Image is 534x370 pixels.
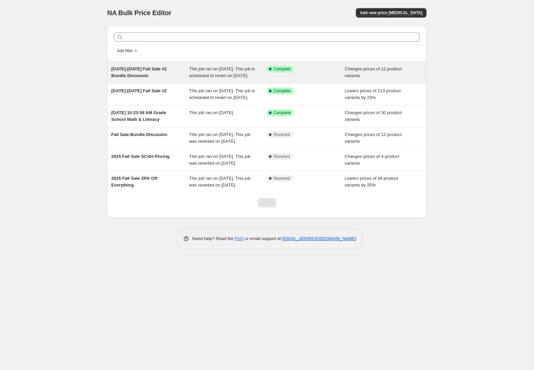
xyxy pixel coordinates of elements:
[117,48,133,54] span: Add filter
[111,132,167,137] span: Fall Sale Bundle Discounts
[345,154,400,166] span: Changes prices of 4 product variants
[345,88,401,100] span: Lowers prices of 113 product variants by 25%
[189,176,251,188] span: This job ran on [DATE]. This job was reverted on [DATE].
[189,154,251,166] span: This job ran on [DATE]. This job was reverted on [DATE].
[244,236,282,241] span: or email support at
[111,154,169,159] span: 2025 Fall Sale SCAH Pricing
[189,66,255,78] span: This job ran on [DATE]. This job is scheduled to revert on [DATE].
[111,176,157,188] span: 2025 Fall Sale 25% Off Everything
[107,9,171,16] span: NA Bulk Price Editor
[274,132,290,137] span: Reverted
[111,110,166,122] span: [DATE] 10:23:58 AM Grade School Math & Literacy
[345,66,402,78] span: Changes prices of 12 product variants
[111,66,167,78] span: [DATE]-[DATE] Fall Sale #2 Bundle Discounts
[189,110,234,115] span: This job ran on [DATE].
[192,236,235,241] span: Need help? Read the
[345,132,402,144] span: Changes prices of 12 product variants
[274,154,290,159] span: Reverted
[360,10,422,15] span: Add new price [MEDICAL_DATA]
[274,110,291,115] span: Complete
[189,132,251,144] span: This job ran on [DATE]. This job was reverted on [DATE].
[274,176,290,181] span: Reverted
[111,88,167,93] span: [DATE]-[DATE] Fall Sale #2
[235,236,244,241] a: FAQ
[258,198,276,207] nav: Pagination
[114,47,141,55] button: Add filter
[274,88,291,94] span: Complete
[274,66,291,72] span: Complete
[345,110,402,122] span: Changes prices of 30 product variants
[282,236,356,241] a: [EMAIL_ADDRESS][DOMAIN_NAME]
[189,88,255,100] span: This job ran on [DATE]. This job is scheduled to revert on [DATE].
[345,176,399,188] span: Lowers prices of 84 product variants by 25%
[356,8,426,18] button: Add new price [MEDICAL_DATA]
